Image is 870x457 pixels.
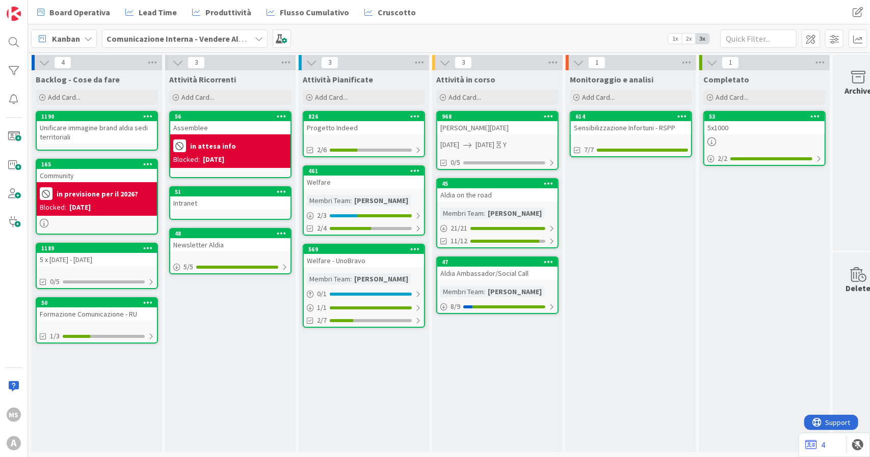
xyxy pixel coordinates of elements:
div: 165 [37,160,157,169]
div: 826 [304,112,424,121]
div: 569Welfare - UnoBravo [304,245,424,267]
span: Flusso Cumulativo [280,6,349,18]
span: 2/7 [317,315,327,326]
a: Lead Time [119,3,183,21]
div: Y [503,139,507,150]
div: 1189 [37,244,157,253]
span: Add Card... [315,93,348,102]
div: 826Progetto Indeed [304,112,424,134]
div: 45 [437,179,558,188]
span: Kanban [52,33,80,45]
span: Attività in corso [436,74,495,84]
div: 47 [442,259,558,266]
span: Add Card... [716,93,748,102]
a: Board Operativa [31,3,116,21]
div: 53 [704,112,825,121]
a: 4 [805,439,825,451]
div: 45Aldia on the road [437,179,558,202]
div: 461 [304,166,424,176]
div: 1190 [37,112,157,121]
span: 1 / 1 [317,302,327,313]
span: 3 [321,56,338,69]
div: A [7,436,21,450]
span: 4 [54,56,71,69]
div: 5/5 [170,261,291,273]
div: Welfare - UnoBravo [304,254,424,267]
div: 51 [175,188,291,195]
div: [PERSON_NAME] [485,208,544,219]
div: 2/2 [704,152,825,165]
div: 0/1 [304,288,424,300]
div: 569 [308,246,424,253]
span: 1x [668,34,682,44]
div: [PERSON_NAME][DATE] [437,121,558,134]
div: 1/1 [304,301,424,314]
span: 2x [682,34,696,44]
span: Produttività [205,6,251,18]
div: Membri Team [440,286,484,297]
div: 461 [308,167,424,175]
div: Intranet [170,196,291,210]
span: Attività Ricorrenti [169,74,236,84]
span: Add Card... [449,93,481,102]
span: 1/3 [50,331,60,341]
div: 48Newsletter Aldia [170,229,291,251]
div: [DATE] [203,154,224,165]
div: 51Intranet [170,187,291,210]
div: Community [37,169,157,182]
a: Produttività [186,3,257,21]
b: in attesa info [190,142,236,150]
span: Lead Time [139,6,177,18]
span: Support [21,2,46,14]
span: 3 [455,56,472,69]
div: 8/9 [437,300,558,313]
div: Blocked: [173,154,200,165]
span: 3 [188,56,205,69]
span: : [350,195,352,206]
div: Unificare immagine brand aldia sedi territoriali [37,121,157,144]
a: Flusso Cumulativo [260,3,355,21]
div: 1190Unificare immagine brand aldia sedi territoriali [37,112,157,144]
span: Add Card... [582,93,615,102]
div: Progetto Indeed [304,121,424,134]
div: 5 x [DATE] - [DATE] [37,253,157,266]
span: : [350,273,352,284]
div: 1189 [41,245,157,252]
span: Add Card... [181,93,214,102]
span: Backlog - Cose da fare [36,74,120,84]
div: MS [7,408,21,422]
div: 614 [575,113,691,120]
span: Attività Pianificate [303,74,373,84]
span: 11/12 [451,236,467,246]
div: 569 [304,245,424,254]
span: : [484,286,485,297]
div: Aldia Ambassador/Social Call [437,267,558,280]
div: 968 [442,113,558,120]
div: 47Aldia Ambassador/Social Call [437,258,558,280]
div: Newsletter Aldia [170,238,291,251]
div: 21/21 [437,222,558,235]
div: 165 [41,161,157,168]
a: Cruscotto [358,3,422,21]
div: 48 [175,230,291,237]
div: 50 [41,299,157,306]
div: 968[PERSON_NAME][DATE] [437,112,558,134]
div: 56 [175,113,291,120]
div: [PERSON_NAME] [352,195,411,206]
div: 2/3 [304,209,424,222]
b: in previsione per il 2026? [57,190,138,197]
div: 5x1000 [704,121,825,134]
div: 614Sensibilizzazione Infortuni - RSPP [571,112,691,134]
span: : [484,208,485,219]
span: 2 / 2 [718,153,727,164]
span: Add Card... [48,93,81,102]
div: 47 [437,258,558,267]
div: 50 [37,298,157,307]
span: [DATE] [476,139,494,150]
span: 0/5 [50,276,60,287]
span: Completato [703,74,749,84]
div: Membri Team [440,208,484,219]
span: Board Operativa [49,6,110,18]
div: Welfare [304,176,424,189]
div: Formazione Comunicazione - RU [37,307,157,321]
